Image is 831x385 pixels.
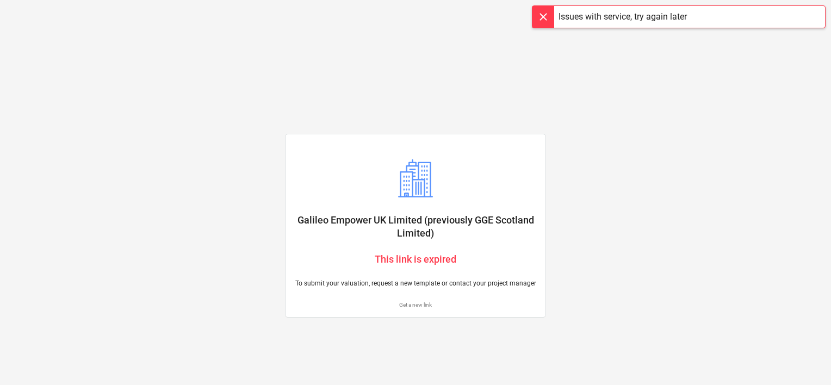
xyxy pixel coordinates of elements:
p: To submit your valuation, request a new template or contact your project manager [294,279,537,288]
p: This link is expired [294,253,537,266]
p: Galileo Empower UK Limited (previously GGE Scotland Limited) [294,214,537,240]
a: Get a new link [294,301,537,308]
div: Issues with service, try again later [559,10,687,23]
